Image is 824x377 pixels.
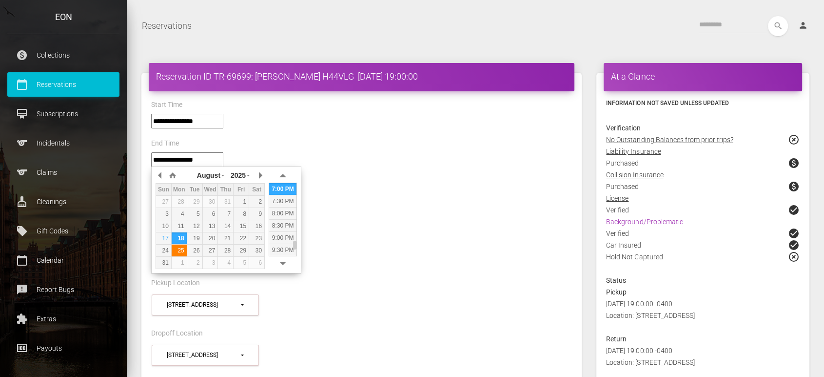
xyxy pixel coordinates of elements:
[172,208,187,220] div: 4
[15,165,112,180] p: Claims
[151,253,572,265] div: Car is Self Managed
[203,245,218,256] div: 27
[599,204,807,216] div: Verified
[606,99,800,107] h6: Information not saved unless updated
[788,204,800,216] span: check_circle
[606,218,683,226] a: Background/Problematic
[234,183,249,195] th: Fri
[187,196,202,208] div: 29
[249,220,264,232] div: 16
[218,208,233,220] div: 7
[203,208,218,220] div: 6
[788,251,800,263] span: highlight_off
[203,257,218,269] div: 3
[788,228,800,239] span: check_circle
[15,194,112,209] p: Cleanings
[606,171,663,179] u: Collision Insurance
[197,171,220,179] span: August
[202,183,218,195] th: Wed
[234,232,249,244] div: 22
[611,70,795,83] h4: At a Glance
[7,72,119,97] a: calendar_today Reservations
[15,48,112,63] p: Collections
[249,208,264,220] div: 9
[269,183,296,195] div: 7:00 PM
[599,181,807,192] div: Purchased
[269,195,296,207] div: 7:30 PM
[152,345,259,366] button: 610 Exterior Street, The Bronx (10451)
[172,196,187,208] div: 28
[791,16,817,36] a: person
[7,160,119,185] a: sports Claims
[167,351,239,359] div: [STREET_ADDRESS]
[15,224,112,238] p: Gift Codes
[156,245,171,256] div: 24
[187,257,202,269] div: 2
[606,335,627,343] strong: Return
[167,301,239,309] div: [STREET_ADDRESS]
[218,257,233,269] div: 4
[172,220,187,232] div: 11
[7,277,119,302] a: feedback Report Bugs
[156,220,171,232] div: 10
[599,251,807,274] div: Hold Not Captured
[151,139,179,148] label: End Time
[187,208,202,220] div: 5
[156,196,171,208] div: 27
[172,232,187,244] div: 18
[7,102,119,126] a: card_membership Subscriptions
[187,245,202,256] div: 26
[606,300,694,319] span: [DATE] 19:00:00 -0400 Location: [STREET_ADDRESS]
[151,278,200,288] label: Pickup Location
[187,220,202,232] div: 12
[606,147,661,155] u: Liability Insurance
[788,157,800,169] span: paid
[156,208,171,220] div: 3
[156,183,172,195] th: Sun
[218,220,233,232] div: 14
[269,207,296,219] div: 8:00 PM
[788,134,800,146] span: highlight_off
[599,157,807,169] div: Purchased
[151,329,203,338] label: Dropoff Location
[172,245,187,256] div: 25
[231,171,246,179] span: 2025
[249,183,265,195] th: Sat
[7,189,119,214] a: cleaning_services Cleanings
[203,196,218,208] div: 30
[218,183,234,195] th: Thu
[142,14,192,38] a: Reservations
[187,183,202,195] th: Tue
[152,294,259,315] button: 610 Exterior Street, The Bronx (10451)
[218,232,233,244] div: 21
[15,312,112,326] p: Extras
[15,77,112,92] p: Reservations
[606,194,628,202] u: License
[269,219,296,231] div: 8:30 PM
[15,136,112,150] p: Incidentals
[15,282,112,297] p: Report Bugs
[798,21,808,30] i: person
[172,257,187,269] div: 1
[7,131,119,155] a: sports Incidentals
[7,307,119,331] a: extension Extras
[7,248,119,272] a: calendar_today Calendar
[7,219,119,243] a: local_offer Gift Codes
[249,245,264,256] div: 30
[788,239,800,251] span: check_circle
[788,181,800,192] span: paid
[171,183,187,195] th: Mon
[234,245,249,256] div: 29
[599,239,807,251] div: Car Insured
[15,341,112,356] p: Payouts
[156,232,171,244] div: 17
[606,347,694,366] span: [DATE] 19:00:00 -0400 Location: [STREET_ADDRESS]
[151,100,182,110] label: Start Time
[606,276,626,284] strong: Status
[234,220,249,232] div: 15
[7,43,119,67] a: paid Collections
[218,245,233,256] div: 28
[234,257,249,269] div: 5
[15,253,112,268] p: Calendar
[249,232,264,244] div: 23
